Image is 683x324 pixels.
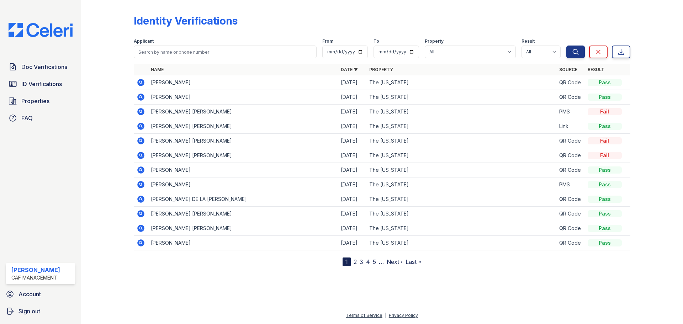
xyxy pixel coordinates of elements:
[148,148,338,163] td: [PERSON_NAME] [PERSON_NAME]
[556,134,585,148] td: QR Code
[338,177,366,192] td: [DATE]
[556,148,585,163] td: QR Code
[559,67,577,72] a: Source
[148,177,338,192] td: [PERSON_NAME]
[588,79,622,86] div: Pass
[338,75,366,90] td: [DATE]
[556,177,585,192] td: PMS
[366,90,556,105] td: The [US_STATE]
[556,163,585,177] td: QR Code
[425,38,444,44] label: Property
[338,105,366,119] td: [DATE]
[588,181,622,188] div: Pass
[406,258,421,265] a: Last »
[379,257,384,266] span: …
[588,137,622,144] div: Fail
[148,90,338,105] td: [PERSON_NAME]
[341,67,358,72] a: Date ▼
[374,38,379,44] label: To
[387,258,403,265] a: Next ›
[18,290,41,298] span: Account
[366,258,370,265] a: 4
[588,225,622,232] div: Pass
[148,207,338,221] td: [PERSON_NAME] [PERSON_NAME]
[385,313,386,318] div: |
[588,196,622,203] div: Pass
[148,105,338,119] td: [PERSON_NAME] [PERSON_NAME]
[343,257,351,266] div: 1
[151,67,164,72] a: Name
[148,192,338,207] td: [PERSON_NAME] DE LA [PERSON_NAME]
[338,163,366,177] td: [DATE]
[588,94,622,101] div: Pass
[134,14,238,27] div: Identity Verifications
[134,38,154,44] label: Applicant
[366,163,556,177] td: The [US_STATE]
[18,307,40,315] span: Sign out
[11,266,60,274] div: [PERSON_NAME]
[338,207,366,221] td: [DATE]
[3,287,78,301] a: Account
[148,75,338,90] td: [PERSON_NAME]
[6,111,75,125] a: FAQ
[3,23,78,37] img: CE_Logo_Blue-a8612792a0a2168367f1c8372b55b34899dd931a85d93a1a3d3e32e68fde9ad4.png
[21,63,67,71] span: Doc Verifications
[21,97,49,105] span: Properties
[6,77,75,91] a: ID Verifications
[322,38,333,44] label: From
[366,192,556,207] td: The [US_STATE]
[338,192,366,207] td: [DATE]
[148,221,338,236] td: [PERSON_NAME] [PERSON_NAME]
[134,46,317,58] input: Search by name or phone number
[366,177,556,192] td: The [US_STATE]
[11,274,60,281] div: CAF Management
[369,67,393,72] a: Property
[360,258,363,265] a: 3
[556,90,585,105] td: QR Code
[366,119,556,134] td: The [US_STATE]
[366,221,556,236] td: The [US_STATE]
[389,313,418,318] a: Privacy Policy
[521,38,535,44] label: Result
[6,94,75,108] a: Properties
[148,119,338,134] td: [PERSON_NAME] [PERSON_NAME]
[21,114,33,122] span: FAQ
[366,105,556,119] td: The [US_STATE]
[588,239,622,246] div: Pass
[3,304,78,318] a: Sign out
[148,163,338,177] td: [PERSON_NAME]
[588,152,622,159] div: Fail
[556,207,585,221] td: QR Code
[148,236,338,250] td: [PERSON_NAME]
[588,210,622,217] div: Pass
[354,258,357,265] a: 2
[366,236,556,250] td: The [US_STATE]
[556,192,585,207] td: QR Code
[338,236,366,250] td: [DATE]
[588,108,622,115] div: Fail
[338,221,366,236] td: [DATE]
[21,80,62,88] span: ID Verifications
[366,75,556,90] td: The [US_STATE]
[373,258,376,265] a: 5
[556,105,585,119] td: PMS
[588,123,622,130] div: Pass
[556,221,585,236] td: QR Code
[556,75,585,90] td: QR Code
[366,148,556,163] td: The [US_STATE]
[556,119,585,134] td: Link
[338,148,366,163] td: [DATE]
[338,119,366,134] td: [DATE]
[366,207,556,221] td: The [US_STATE]
[588,166,622,174] div: Pass
[6,60,75,74] a: Doc Verifications
[148,134,338,148] td: [PERSON_NAME] [PERSON_NAME]
[588,67,604,72] a: Result
[338,134,366,148] td: [DATE]
[556,236,585,250] td: QR Code
[366,134,556,148] td: The [US_STATE]
[338,90,366,105] td: [DATE]
[346,313,382,318] a: Terms of Service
